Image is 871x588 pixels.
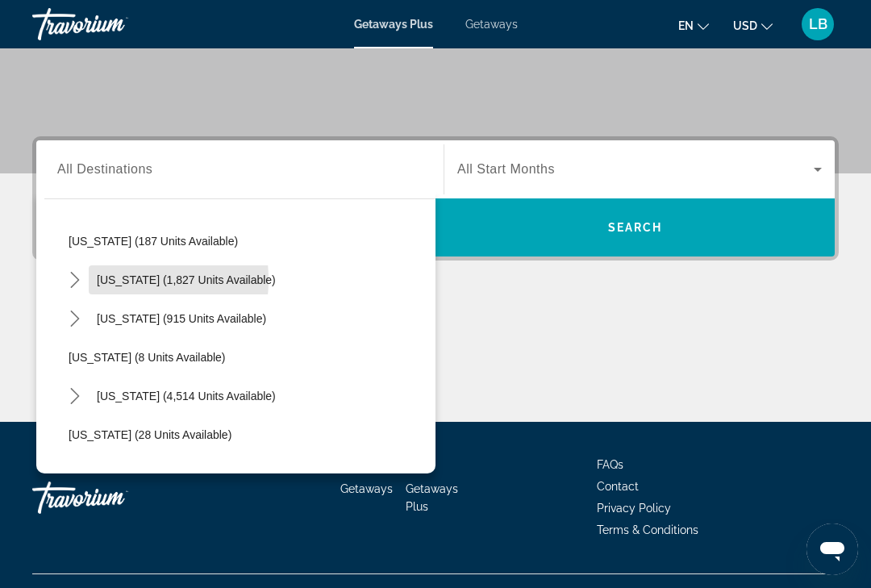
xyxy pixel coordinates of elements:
span: Search [608,221,663,234]
a: Contact [597,480,639,493]
span: [US_STATE] (915 units available) [97,312,266,325]
button: Select destination: Arizona (602 units available) [89,188,274,217]
span: LB [809,16,827,32]
button: Toggle Colorado (915 units available) submenu [60,305,89,333]
span: [US_STATE] (28 units available) [69,428,231,441]
a: Getaways Plus [406,482,458,513]
a: FAQs [597,458,623,471]
button: Toggle Arizona (602 units available) submenu [60,189,89,217]
span: en [678,19,694,32]
span: [US_STATE] (1,827 units available) [97,273,276,286]
a: Getaways [340,482,393,495]
button: Select destination: Idaho (427 units available) [60,459,435,488]
button: Select destination: California (1,827 units available) [89,265,284,294]
button: Select destination: Colorado (915 units available) [89,304,274,333]
a: Getaways [465,18,518,31]
div: Destination options [36,190,435,473]
span: All Destinations [57,162,152,176]
span: [US_STATE] (4,514 units available) [97,390,276,402]
input: Select destination [57,161,423,180]
span: USD [733,19,757,32]
button: Select destination: Florida (4,514 units available) [89,382,284,411]
button: User Menu [797,7,839,41]
span: All Start Months [457,162,555,176]
iframe: Button to launch messaging window [806,523,858,575]
button: Toggle California (1,827 units available) submenu [60,266,89,294]
button: Search [435,198,835,256]
a: Getaways Plus [354,18,433,31]
a: Go Home [32,473,194,522]
a: Privacy Policy [597,502,671,515]
button: Toggle Florida (4,514 units available) submenu [60,382,89,411]
span: [US_STATE] (187 units available) [69,235,238,248]
a: Travorium [32,3,194,45]
button: Select destination: Georgia (28 units available) [60,420,435,449]
a: Terms & Conditions [597,523,698,536]
button: Select destination: Arkansas (187 units available) [60,227,435,256]
div: Search widget [36,140,835,256]
span: [US_STATE] (8 units available) [69,351,226,364]
button: Select destination: Delaware (8 units available) [60,343,435,372]
button: Change language [678,14,709,37]
button: Change currency [733,14,773,37]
